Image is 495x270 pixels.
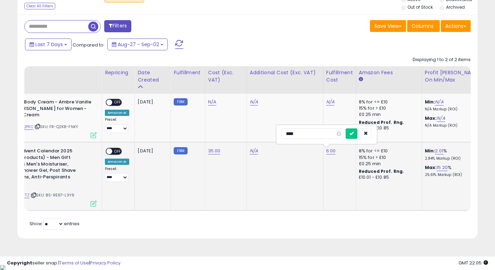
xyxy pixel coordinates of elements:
[7,260,32,266] strong: Copyright
[425,147,435,154] b: Min:
[407,4,433,10] label: Out of Stock
[441,20,471,32] button: Actions
[90,260,121,266] a: Privacy Policy
[208,69,244,84] div: Cost (Exc. VAT)
[208,147,221,154] a: 35.00
[105,159,129,165] div: Amazon AI
[459,260,488,266] span: 2025-09-10 22:05 GMT
[422,66,488,94] th: The percentage added to the cost of goods (COGS) that forms the calculator for Min & Max prices.
[208,99,216,106] a: N/A
[435,147,443,154] a: 2.01
[174,69,202,76] div: Fulfillment
[105,117,129,133] div: Preset:
[107,39,168,50] button: Aug-27 - Sep-02
[359,125,416,131] div: £10.01 - £10.85
[435,99,443,106] a: N/A
[359,76,363,83] small: Amazon Fees.
[425,164,482,177] div: %
[8,99,92,120] b: Serum Body Cream - Ambre Vanille by [PERSON_NAME] for Women - 6.7 oz Cream
[138,148,165,154] div: [DATE]
[250,69,320,76] div: Additional Cost (Exc. VAT)
[138,69,168,84] div: Date Created
[250,99,258,106] a: N/A
[370,20,406,32] button: Save View
[359,148,416,154] div: 8% for <= £10
[425,156,482,161] p: 2.84% Markup (ROI)
[112,100,123,106] span: OFF
[407,20,440,32] button: Columns
[326,99,335,106] a: N/A
[359,154,416,161] div: 15% for > £10
[73,42,105,48] span: Compared to:
[359,69,419,76] div: Amazon Fees
[104,20,131,32] button: Filters
[105,110,129,116] div: Amazon AI
[30,220,80,227] span: Show: entries
[24,3,55,9] div: Clear All Filters
[138,99,165,105] div: [DATE]
[425,172,482,177] p: 25.61% Markup (ROI)
[59,260,89,266] a: Terms of Use
[31,192,74,198] span: | SKU: 8S-RE97-L3Y9
[326,69,353,84] div: Fulfillment Cost
[359,99,416,105] div: 8% for <= £10
[326,147,336,154] a: 6.00
[425,107,482,112] p: N/A Markup (ROI)
[412,23,434,29] span: Columns
[446,4,465,10] label: Archived
[118,41,159,48] span: Aug-27 - Sep-02
[359,175,416,180] div: £10.01 - £10.85
[359,105,416,111] div: 15% for > £10
[174,98,187,106] small: FBM
[359,111,416,118] div: £0.25 min
[359,168,404,174] b: Reduced Prof. Rng.
[425,148,482,161] div: %
[174,147,187,154] small: FBM
[105,167,129,182] div: Preset:
[105,69,132,76] div: Repricing
[25,39,72,50] button: Last 7 Days
[112,149,123,154] span: OFF
[413,57,471,63] div: Displaying 1 to 2 of 2 items
[425,99,435,105] b: Min:
[359,161,416,167] div: £0.25 min
[425,123,482,128] p: N/A Markup (ROI)
[437,164,448,171] a: 15.20
[425,164,437,171] b: Max:
[34,124,78,129] span: | SKU: FR-Q2K8-FNKY
[437,115,445,122] a: N/A
[35,41,63,48] span: Last 7 Days
[425,115,437,121] b: Max:
[7,260,121,267] div: seller snap | |
[250,147,258,154] a: N/A
[359,119,404,125] b: Reduced Prof. Rng.
[425,69,485,84] div: Profit [PERSON_NAME] on Min/Max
